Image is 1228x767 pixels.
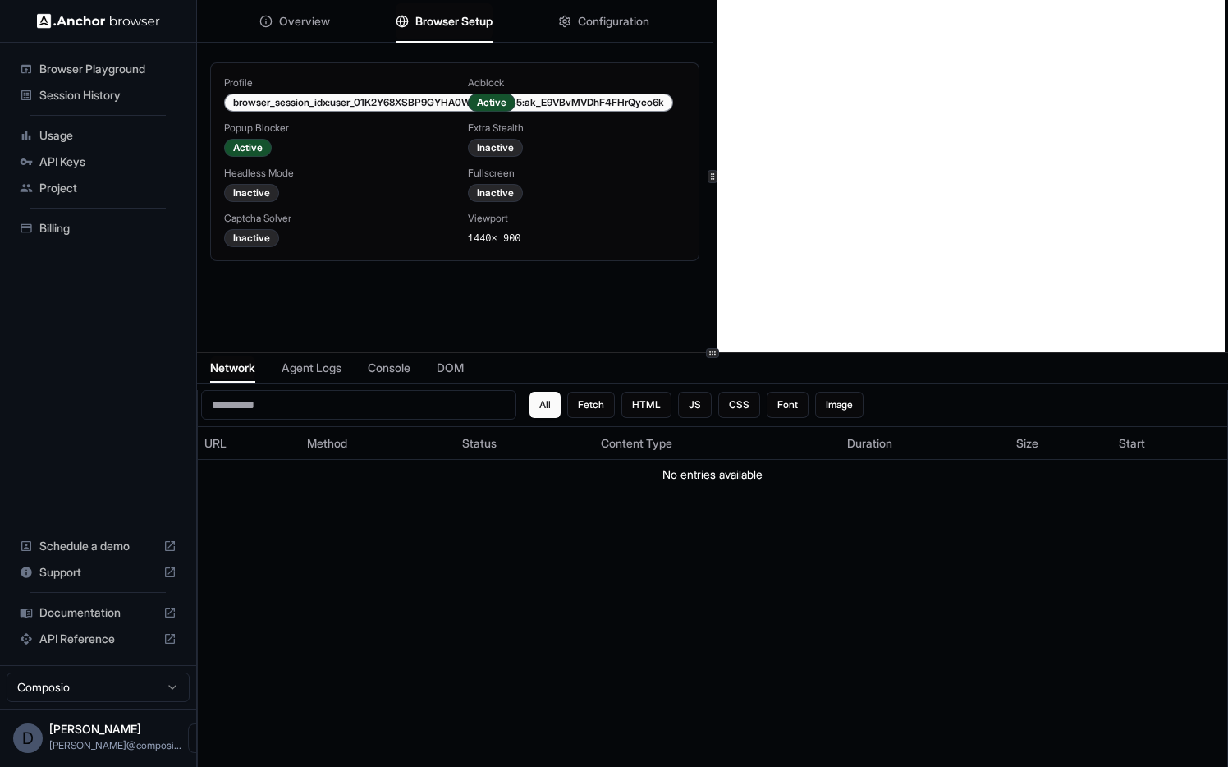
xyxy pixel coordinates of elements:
[1016,435,1106,452] div: Size
[224,139,272,157] div: Active
[224,122,442,135] div: Popup Blocker
[468,167,685,180] div: Fullscreen
[39,154,176,170] span: API Keys
[13,175,183,201] div: Project
[1119,435,1221,452] div: Start
[39,127,176,144] span: Usage
[815,392,864,418] button: Image
[224,212,442,225] div: Captcha Solver
[767,392,809,418] button: Font
[468,212,685,225] div: Viewport
[224,184,279,202] div: Inactive
[437,360,464,376] span: DOM
[279,13,330,30] span: Overview
[198,460,1227,490] td: No entries available
[415,13,493,30] span: Browser Setup
[13,723,43,753] div: D
[368,360,410,376] span: Console
[307,435,449,452] div: Method
[224,229,279,247] div: Inactive
[13,626,183,652] div: API Reference
[13,122,183,149] div: Usage
[39,87,176,103] span: Session History
[204,435,294,452] div: URL
[601,435,834,452] div: Content Type
[13,533,183,559] div: Schedule a demo
[37,13,160,29] img: Anchor Logo
[718,392,760,418] button: CSS
[39,220,176,237] span: Billing
[13,82,183,108] div: Session History
[39,538,157,554] span: Schedule a demo
[39,604,157,621] span: Documentation
[678,392,712,418] button: JS
[210,360,255,376] span: Network
[49,739,181,751] span: dhawal@composio.dev
[468,184,523,202] div: Inactive
[188,723,218,753] button: Open menu
[39,61,176,77] span: Browser Playground
[529,392,561,418] button: All
[578,13,649,30] span: Configuration
[13,149,183,175] div: API Keys
[468,233,521,245] span: 1440 × 900
[462,435,588,452] div: Status
[282,360,341,376] span: Agent Logs
[468,76,685,90] div: Adblock
[847,435,1004,452] div: Duration
[224,167,442,180] div: Headless Mode
[13,559,183,586] div: Support
[13,56,183,82] div: Browser Playground
[224,76,442,90] div: Profile
[468,94,515,112] div: Active
[621,392,671,418] button: HTML
[39,180,176,196] span: Project
[13,599,183,626] div: Documentation
[468,122,685,135] div: Extra Stealth
[39,631,157,647] span: API Reference
[468,139,523,157] div: Inactive
[567,392,615,418] button: Fetch
[49,722,141,736] span: Dhawal Upadhyay
[39,564,157,581] span: Support
[13,215,183,241] div: Billing
[224,94,673,112] div: browser_session_idx:user_01K2Y68XSBP9GYHA0W65R74MS5:ak_E9VBvMVDhF4FHrQyco6k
